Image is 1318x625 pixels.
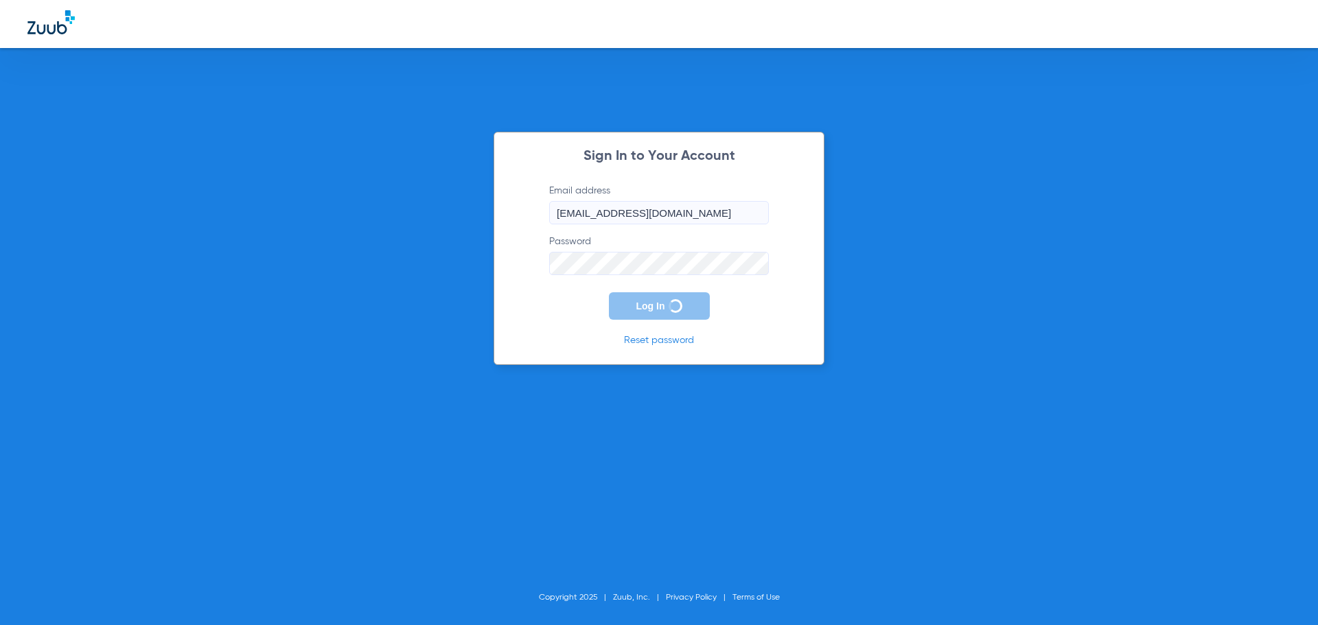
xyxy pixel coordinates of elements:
[624,335,694,345] a: Reset password
[732,593,780,602] a: Terms of Use
[549,252,769,275] input: Password
[539,591,613,604] li: Copyright 2025
[636,300,665,311] span: Log In
[549,201,769,224] input: Email address
[549,184,769,224] label: Email address
[613,591,666,604] li: Zuub, Inc.
[27,10,75,34] img: Zuub Logo
[549,235,769,275] label: Password
[609,292,710,320] button: Log In
[529,150,789,163] h2: Sign In to Your Account
[666,593,717,602] a: Privacy Policy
